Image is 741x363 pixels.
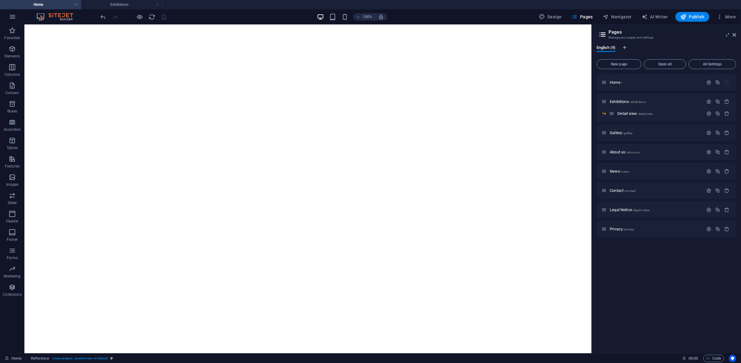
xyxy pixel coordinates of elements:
[688,59,736,69] button: All Settings
[52,355,107,362] span: . menu-wrapper .preset-menu-v2-default
[621,81,622,84] span: /
[353,13,375,20] button: 100%
[81,1,162,8] h4: Exhibitions
[7,145,18,150] p: Tables
[715,99,720,104] div: Duplicate
[724,149,729,155] div: Remove
[715,226,720,232] div: Duplicate
[569,12,595,22] button: Pages
[715,111,720,116] div: Duplicate
[8,200,17,205] p: Slider
[4,274,20,279] p: Marketing
[610,130,633,135] span: Click to open page
[608,227,703,231] div: Privacy/privacy
[610,207,649,212] span: Click to open page
[724,99,729,104] div: Remove
[610,227,634,231] span: Click to open page
[675,12,709,22] button: Publish
[608,189,703,193] div: Contact/contact
[729,355,736,362] button: Usercentrics
[148,13,155,20] button: reload
[599,62,639,66] span: New page
[703,355,724,362] button: Code
[536,12,564,22] div: Design (Ctrl+Alt+Y)
[717,14,736,20] span: More
[5,355,22,362] a: Click to cancel selection. Double-click to open Pages
[5,90,19,95] p: Content
[633,208,650,212] span: /legal-notice
[99,13,107,20] button: undo
[608,80,703,84] div: Home/
[600,12,634,22] button: Navigator
[715,188,720,193] div: Duplicate
[630,100,646,104] span: /exhibitions
[610,80,622,85] span: Home
[7,255,18,260] p: Forms
[608,169,703,173] div: News/news
[706,99,711,104] div: Settings
[623,131,633,135] span: /gallery
[608,208,703,212] div: Legal Notice/legal-notice
[706,80,711,85] div: Settings
[724,80,729,85] div: The startpage cannot be deleted
[31,355,49,362] span: Click to select. Double-click to edit
[617,111,653,116] span: Click to open page
[706,207,711,212] div: Settings
[623,228,634,231] span: /privacy
[5,164,20,169] p: Features
[6,219,18,224] p: Header
[110,357,113,360] i: This element is a customizable preset
[626,151,640,154] span: /about-us
[624,189,636,193] span: /contact
[715,149,720,155] div: Duplicate
[706,111,711,116] div: Settings
[608,29,736,35] h2: Pages
[610,99,646,104] span: Click to open page
[5,54,20,59] p: Elements
[714,12,738,22] button: More
[715,207,720,212] div: Duplicate
[4,35,20,40] p: Favorites
[706,226,711,232] div: Settings
[637,112,653,116] span: /detail-view
[644,59,686,69] button: Open all
[610,188,636,193] span: Click to open page
[3,292,21,297] p: Collections
[680,14,704,20] span: Publish
[597,44,616,53] span: English (9)
[608,150,703,154] div: About us/about-us
[7,237,18,242] p: Footer
[610,169,629,174] span: Click to open page
[715,130,720,135] div: Duplicate
[4,127,21,132] p: Accordion
[621,170,630,173] span: /news
[724,207,729,212] div: Remove
[378,14,384,20] i: On resize automatically adjust zoom level to fit chosen device.
[715,169,720,174] div: Duplicate
[706,169,711,174] div: Settings
[31,355,113,362] nav: breadcrumb
[706,149,711,155] div: Settings
[539,14,562,20] span: Design
[724,130,729,135] div: Remove
[724,169,729,174] div: Remove
[6,182,19,187] p: Images
[691,62,733,66] span: All Settings
[5,72,20,77] p: Columns
[616,112,703,116] div: Detail view/detail-view
[724,188,729,193] div: Remove
[362,13,372,20] h6: 100%
[724,226,729,232] div: Remove
[647,62,683,66] span: Open all
[35,13,81,20] img: Editor Logo
[682,355,698,362] h6: Session time
[641,14,668,20] span: AI Writer
[724,111,729,116] div: Remove
[597,59,641,69] button: New page
[610,150,640,154] span: Click to open page
[715,80,720,85] div: Duplicate
[608,100,703,104] div: Exhibitions/exhibitions
[608,35,724,40] h3: Manage your pages and settings
[571,14,593,20] span: Pages
[706,188,711,193] div: Settings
